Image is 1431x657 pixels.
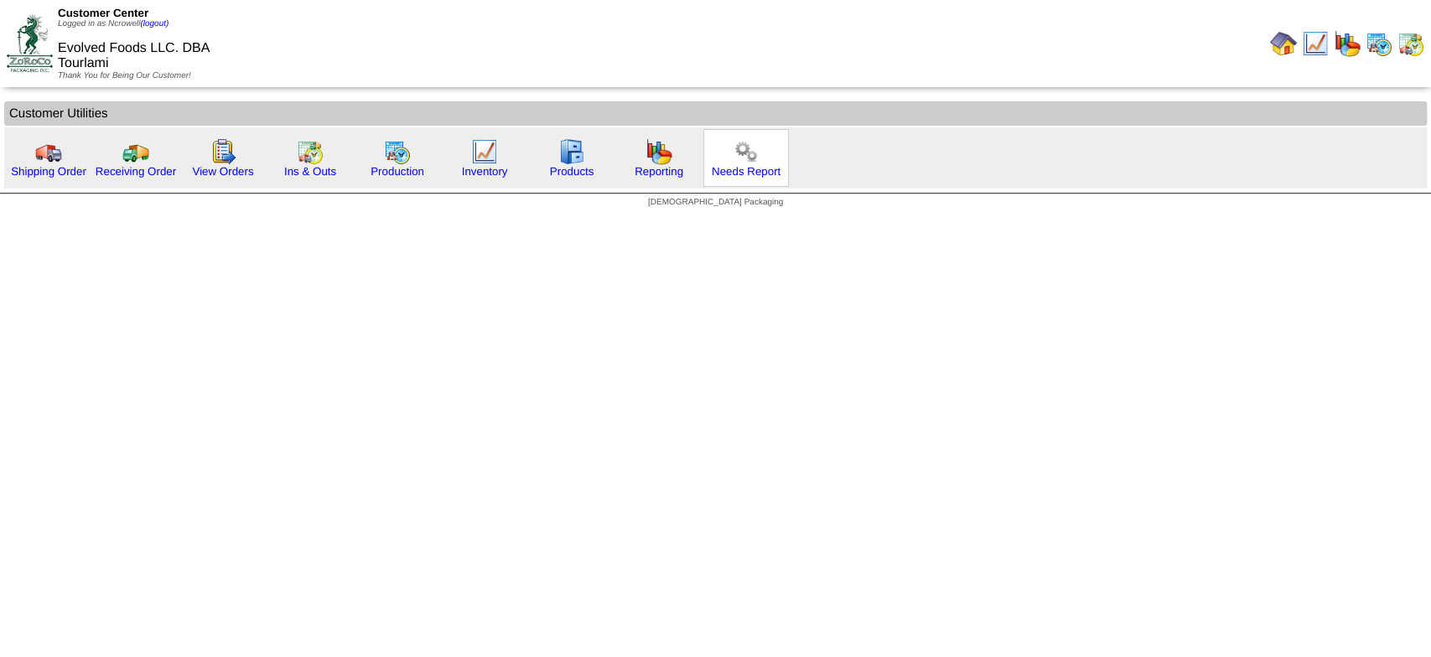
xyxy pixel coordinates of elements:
img: workorder.gif [210,138,236,165]
img: cabinet.gif [558,138,585,165]
img: home.gif [1270,30,1297,57]
a: Inventory [462,165,508,178]
a: Receiving Order [96,165,176,178]
span: Logged in as Ncrowell [58,19,169,28]
img: truck.gif [35,138,62,165]
a: Needs Report [712,165,780,178]
span: Customer Center [58,7,148,19]
img: graph.gif [646,138,672,165]
a: View Orders [192,165,253,178]
img: line_graph.gif [471,138,498,165]
img: calendarprod.gif [1366,30,1392,57]
a: Production [371,165,424,178]
img: ZoRoCo_Logo(Green%26Foil)%20jpg.webp [7,15,53,71]
img: calendarinout.gif [1397,30,1424,57]
img: calendarprod.gif [384,138,411,165]
span: [DEMOGRAPHIC_DATA] Packaging [648,198,783,207]
a: (logout) [140,19,169,28]
td: Customer Utilities [4,101,1427,126]
img: graph.gif [1334,30,1361,57]
img: line_graph.gif [1302,30,1329,57]
span: Thank You for Being Our Customer! [58,71,191,80]
a: Ins & Outs [284,165,336,178]
img: workflow.png [733,138,760,165]
img: calendarinout.gif [297,138,324,165]
a: Reporting [635,165,683,178]
span: Evolved Foods LLC. DBA Tourlami [58,41,210,70]
a: Shipping Order [11,165,86,178]
img: truck2.gif [122,138,149,165]
a: Products [550,165,594,178]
